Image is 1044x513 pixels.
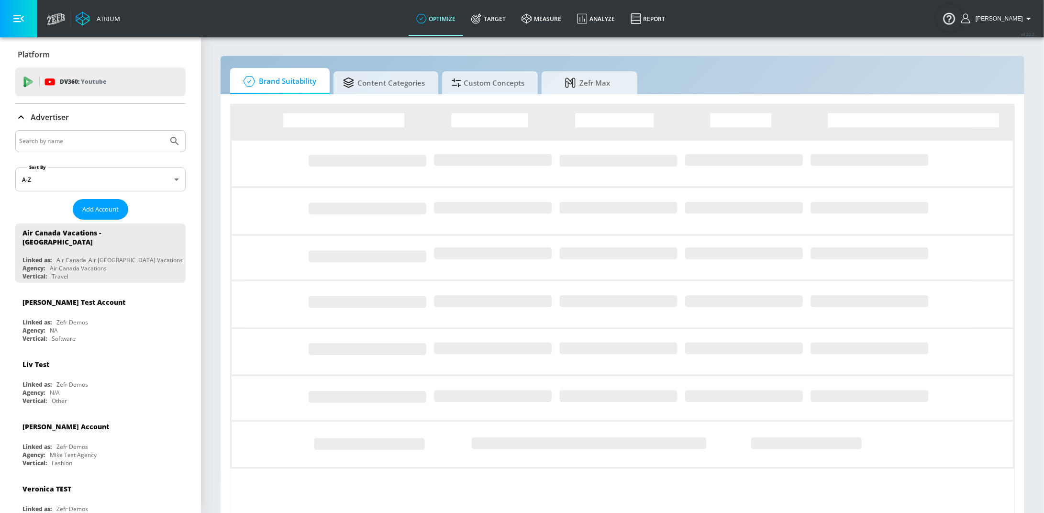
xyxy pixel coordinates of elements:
div: DV360: Youtube [15,67,186,96]
div: Air Canada Vacations - [GEOGRAPHIC_DATA] [22,228,170,246]
span: Zefr Max [551,71,624,94]
div: Zefr Demos [56,443,88,451]
button: Add Account [73,199,128,220]
label: Sort By [27,164,48,170]
div: Air Canada_Air [GEOGRAPHIC_DATA] Vacations_US_YouTube_DV360 [56,256,239,264]
div: Mike Test Agency [50,451,97,459]
div: [PERSON_NAME] Test Account [22,298,125,307]
div: Air Canada Vacations - [GEOGRAPHIC_DATA]Linked as:Air Canada_Air [GEOGRAPHIC_DATA] Vacations_US_Y... [15,223,186,283]
div: Atrium [93,14,120,23]
div: Vertical: [22,272,47,280]
div: Linked as: [22,443,52,451]
div: Zefr Demos [56,505,88,513]
a: Target [464,1,514,36]
div: [PERSON_NAME] AccountLinked as:Zefr DemosAgency:Mike Test AgencyVertical:Fashion [15,415,186,469]
a: optimize [409,1,464,36]
div: Linked as: [22,318,52,326]
span: Add Account [82,204,119,215]
div: [PERSON_NAME] Account [22,422,109,431]
p: DV360: [60,77,106,87]
button: [PERSON_NAME] [961,13,1034,24]
div: Linked as: [22,505,52,513]
div: Other [52,397,67,405]
a: measure [514,1,569,36]
a: Analyze [569,1,623,36]
p: Youtube [81,77,106,87]
div: Zefr Demos [56,380,88,389]
div: Liv TestLinked as:Zefr DemosAgency:N/AVertical:Other [15,353,186,407]
a: Atrium [76,11,120,26]
div: N/A [50,389,60,397]
div: [PERSON_NAME] Test AccountLinked as:Zefr DemosAgency:NAVertical:Software [15,290,186,345]
span: v 4.22.2 [1021,32,1034,37]
div: Agency: [22,451,45,459]
a: Report [623,1,673,36]
div: Agency: [22,264,45,272]
button: Open Resource Center [936,5,963,32]
div: Veronica TEST [22,484,71,493]
span: Custom Concepts [452,71,524,94]
div: Zefr Demos [56,318,88,326]
div: Vertical: [22,459,47,467]
div: Vertical: [22,335,47,343]
div: Liv Test [22,360,49,369]
div: Agency: [22,326,45,335]
div: Advertiser [15,104,186,131]
div: Agency: [22,389,45,397]
input: Search by name [19,135,164,147]
span: login as: stephanie.wolklin@zefr.com [972,15,1023,22]
div: Linked as: [22,256,52,264]
span: Brand Suitability [240,70,316,93]
div: Linked as: [22,380,52,389]
div: Platform [15,41,186,68]
p: Advertiser [31,112,69,123]
div: Vertical: [22,397,47,405]
p: Platform [18,49,50,60]
div: A-Z [15,167,186,191]
div: Air Canada Vacations [50,264,107,272]
div: NA [50,326,58,335]
span: Content Categories [343,71,425,94]
div: Fashion [52,459,72,467]
div: Travel [52,272,68,280]
div: Software [52,335,76,343]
